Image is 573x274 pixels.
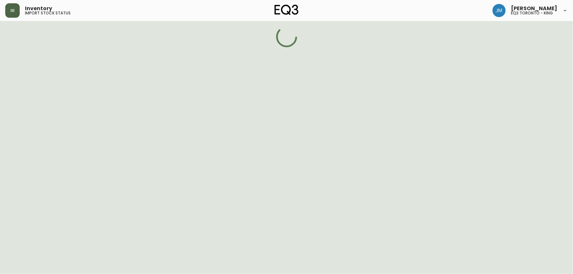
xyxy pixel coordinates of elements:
span: [PERSON_NAME] [511,6,557,11]
h5: eq3 toronto - king [511,11,553,15]
span: Inventory [25,6,52,11]
img: b88646003a19a9f750de19192e969c24 [493,4,506,17]
img: logo [275,5,299,15]
h5: import stock status [25,11,71,15]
